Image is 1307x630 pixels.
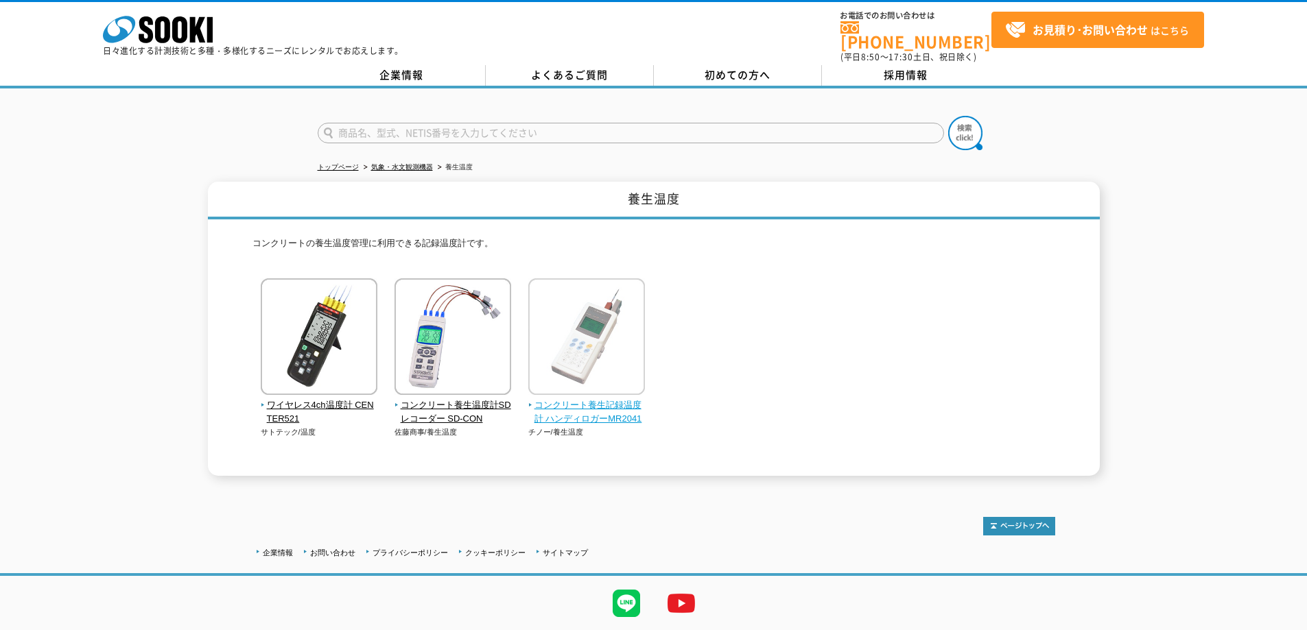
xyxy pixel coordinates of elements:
[395,278,511,398] img: コンクリート養生温度計SDレコーダー SD-CON
[261,278,377,398] img: ワイヤレス4ch温度計 CENTER521
[991,12,1204,48] a: お見積り･お問い合わせはこちら
[465,548,526,557] a: クッキーポリシー
[840,12,991,20] span: お電話でのお問い合わせは
[263,548,293,557] a: 企業情報
[822,65,990,86] a: 採用情報
[103,47,403,55] p: 日々進化する計測技術と多種・多様化するニーズにレンタルでお応えします。
[435,160,473,175] li: 養生温度
[654,65,822,86] a: 初めての方へ
[888,51,913,63] span: 17:30
[840,21,991,49] a: [PHONE_NUMBER]
[318,163,359,171] a: トップページ
[261,426,378,438] p: サトテック/温度
[310,548,355,557] a: お問い合わせ
[261,398,378,427] span: ワイヤレス4ch温度計 CENTER521
[840,51,976,63] span: (平日 ～ 土日、祝日除く)
[861,51,880,63] span: 8:50
[252,237,1055,258] p: コンクリートの養生温度管理に利用できる記録温度計です。
[948,116,982,150] img: btn_search.png
[395,398,512,427] span: コンクリート養生温度計SDレコーダー SD-CON
[373,548,448,557] a: プライバシーポリシー
[1033,21,1148,38] strong: お見積り･お問い合わせ
[1005,20,1189,40] span: はこちら
[528,385,646,426] a: コンクリート養生記録温度計 ハンディロガーMR2041
[543,548,588,557] a: サイトマップ
[528,278,645,398] img: コンクリート養生記録温度計 ハンディロガーMR2041
[705,67,770,82] span: 初めての方へ
[371,163,433,171] a: 気象・水文観測機器
[395,426,512,438] p: 佐藤商事/養生温度
[528,398,646,427] span: コンクリート養生記録温度計 ハンディロガーMR2041
[395,385,512,426] a: コンクリート養生温度計SDレコーダー SD-CON
[261,385,378,426] a: ワイヤレス4ch温度計 CENTER521
[983,517,1055,535] img: トップページへ
[318,65,486,86] a: 企業情報
[318,123,944,143] input: 商品名、型式、NETIS番号を入力してください
[528,426,646,438] p: チノー/養生温度
[486,65,654,86] a: よくあるご質問
[208,182,1100,219] h1: 養生温度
